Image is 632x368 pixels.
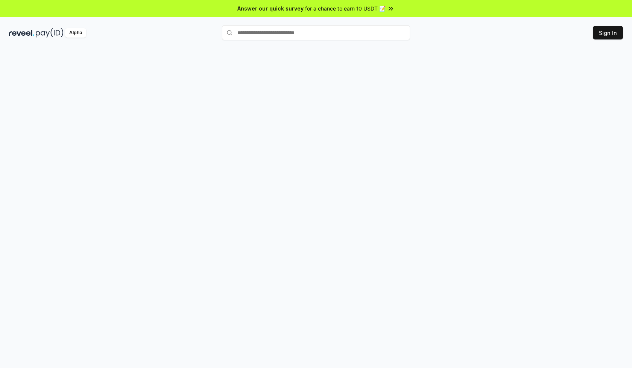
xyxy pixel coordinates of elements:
[9,28,34,38] img: reveel_dark
[305,5,386,12] span: for a chance to earn 10 USDT 📝
[36,28,64,38] img: pay_id
[237,5,304,12] span: Answer our quick survey
[593,26,623,39] button: Sign In
[65,28,86,38] div: Alpha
